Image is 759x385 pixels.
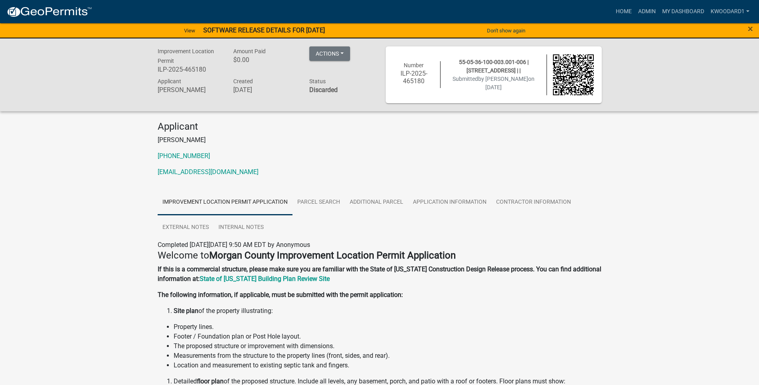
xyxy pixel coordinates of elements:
[200,275,330,283] a: State of [US_STATE] Building Plan Review Site
[158,291,403,299] strong: The following information, if applicable, must be submitted with the permit application:
[233,78,253,84] span: Created
[174,341,602,351] li: The proposed structure or improvement with dimensions.
[233,56,297,64] h6: $0.00
[174,322,602,332] li: Property lines.
[309,46,350,61] button: Actions
[181,24,198,37] a: View
[659,4,707,19] a: My Dashboard
[158,265,601,283] strong: If this is a commercial structure, please make sure you are familiar with the State of [US_STATE]...
[158,215,214,241] a: External Notes
[309,78,326,84] span: Status
[748,23,753,34] span: ×
[233,48,266,54] span: Amount Paid
[158,190,292,215] a: Improvement Location Permit Application
[174,307,198,315] strong: Site plan
[553,54,594,95] img: QR code
[174,306,602,316] li: of the property illustrating:
[174,332,602,341] li: Footer / Foundation plan or Post Hole layout.
[748,24,753,34] button: Close
[158,66,222,73] h6: ILP-2025-465180
[158,121,602,132] h4: Applicant
[174,351,602,361] li: Measurements from the structure to the property lines (front, sides, and rear).
[453,76,535,90] span: Submitted on [DATE]
[158,86,222,94] h6: [PERSON_NAME]
[309,86,338,94] strong: Discarded
[158,168,258,176] a: [EMAIL_ADDRESS][DOMAIN_NAME]
[404,62,424,68] span: Number
[345,190,408,215] a: ADDITIONAL PARCEL
[203,26,325,34] strong: SOFTWARE RELEASE DETAILS FOR [DATE]
[394,70,435,85] h6: ILP-2025-465180
[174,361,602,370] li: Location and measurement to existing septic tank and fingers.
[484,24,529,37] button: Don't show again
[214,215,268,241] a: Internal Notes
[292,190,345,215] a: Parcel search
[233,86,297,94] h6: [DATE]
[635,4,659,19] a: Admin
[158,241,310,249] span: Completed [DATE][DATE] 9:50 AM EDT by Anonymous
[197,377,224,385] strong: floor plan
[209,250,456,261] strong: Morgan County Improvement Location Permit Application
[491,190,576,215] a: Contractor Information
[408,190,491,215] a: Application Information
[613,4,635,19] a: Home
[158,152,210,160] a: [PHONE_NUMBER]
[459,59,529,74] span: 55-05-36-100-003.001-006 | [STREET_ADDRESS] | |
[478,76,528,82] span: by [PERSON_NAME]
[158,250,602,261] h4: Welcome to
[158,78,181,84] span: Applicant
[158,135,602,145] p: [PERSON_NAME]
[158,48,214,64] span: Improvement Location Permit
[707,4,753,19] a: kwoodard1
